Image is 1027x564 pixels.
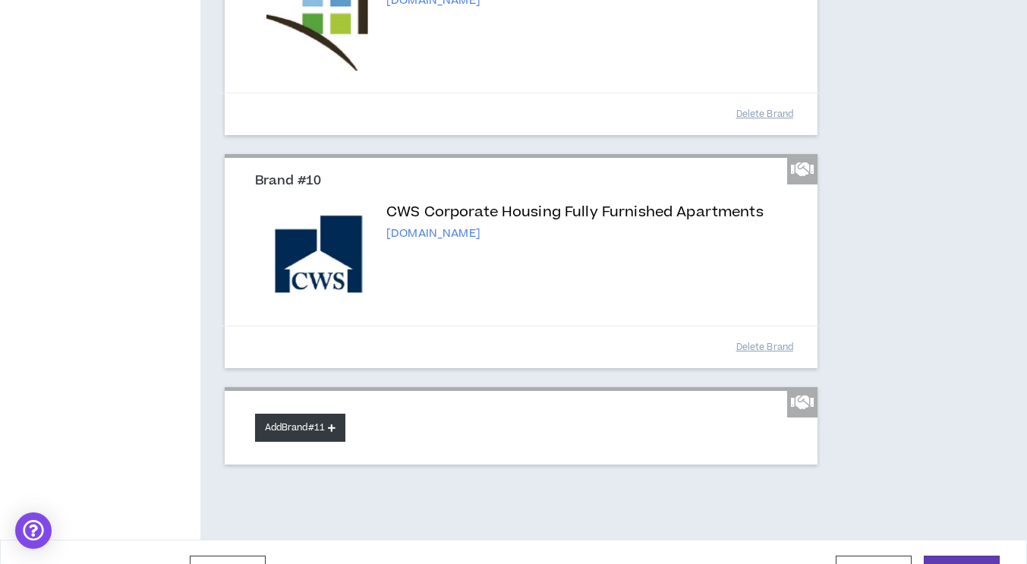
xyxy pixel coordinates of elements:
button: Delete Brand [726,101,802,128]
button: Delete Brand [726,334,802,361]
p: [DOMAIN_NAME] [386,226,764,241]
button: AddBrand#11 [255,414,345,442]
p: CWS Corporate Housing Fully Furnished Apartments [386,202,764,223]
h3: Brand #10 [255,173,799,190]
div: Open Intercom Messenger [15,512,52,549]
img: CWS Corporate Housing Fully Furnished Apartments [266,202,368,304]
